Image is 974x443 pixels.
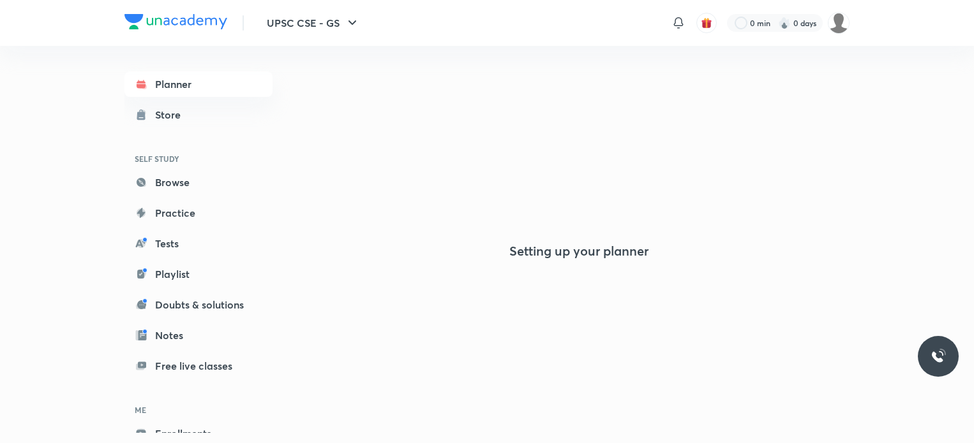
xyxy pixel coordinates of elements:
h6: SELF STUDY [124,148,273,170]
button: UPSC CSE - GS [259,10,368,36]
a: Practice [124,200,273,226]
a: Browse [124,170,273,195]
img: Ashutosh [828,12,850,34]
div: Store [155,107,188,122]
a: Company Logo [124,14,227,33]
button: avatar [696,13,717,33]
a: Free live classes [124,353,273,379]
img: streak [778,17,791,29]
a: Planner [124,71,273,97]
img: avatar [701,17,712,29]
a: Playlist [124,261,273,287]
h6: ME [124,399,273,421]
a: Tests [124,231,273,256]
img: Company Logo [124,14,227,29]
h4: Setting up your planner [509,243,648,259]
a: Doubts & solutions [124,292,273,317]
a: Store [124,102,273,127]
img: ttu [931,349,946,364]
a: Notes [124,323,273,348]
